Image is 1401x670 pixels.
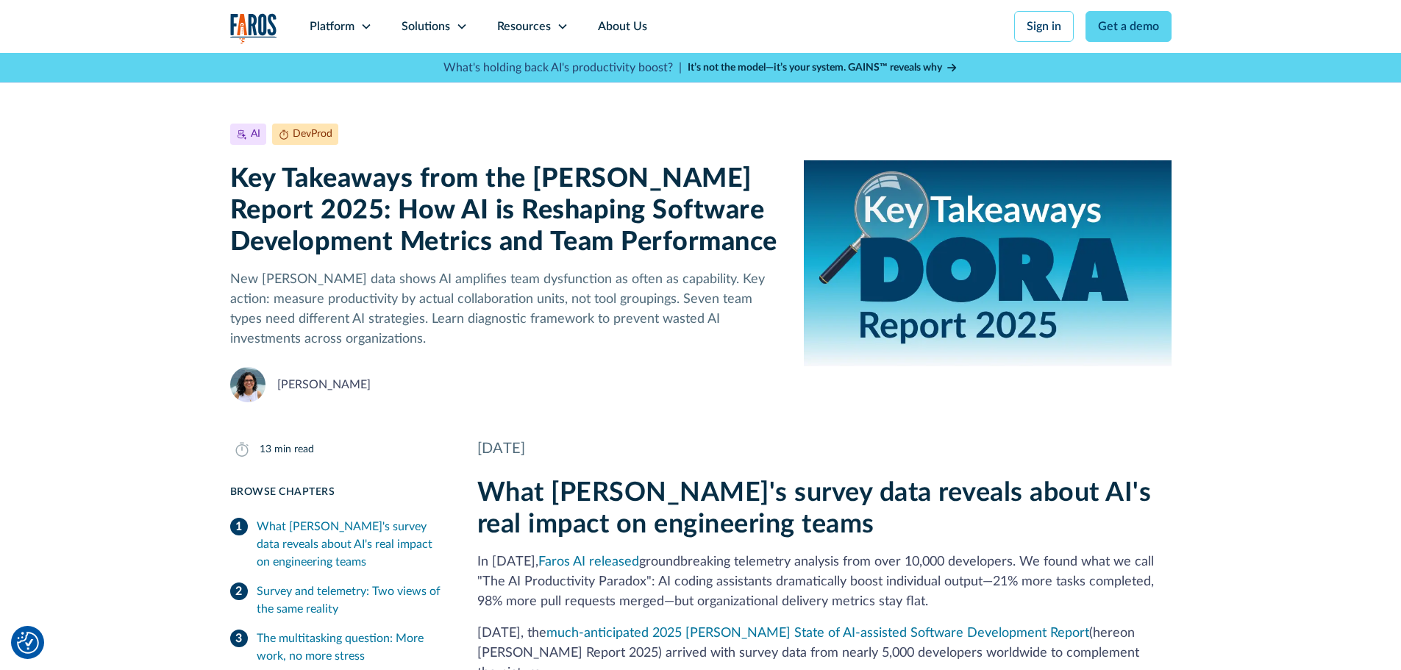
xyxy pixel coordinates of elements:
div: [PERSON_NAME] [277,376,371,393]
button: Cookie Settings [17,632,39,654]
div: The multitasking question: More work, no more stress [257,630,442,665]
img: Logo of the analytics and reporting company Faros. [230,13,277,43]
div: Platform [310,18,354,35]
div: 13 [260,442,271,457]
a: What [PERSON_NAME]'s survey data reveals about AI's real impact on engineering teams [230,512,442,577]
img: Naomi Lurie [230,367,265,402]
div: DevProd [293,126,332,142]
div: Solutions [402,18,450,35]
div: Survey and telemetry: Two views of the same reality [257,582,442,618]
strong: It’s not the model—it’s your system. GAINS™ reveals why [688,63,942,73]
a: Sign in [1014,11,1074,42]
a: Survey and telemetry: Two views of the same reality [230,577,442,624]
div: [DATE] [477,438,1172,460]
div: What [PERSON_NAME]'s survey data reveals about AI's real impact on engineering teams [257,518,442,571]
img: Key takeaways from the DORA Report 2025 [804,124,1171,402]
p: In [DATE], groundbreaking telemetry analysis from over 10,000 developers. We found what we call "... [477,552,1172,612]
p: What's holding back AI's productivity boost? | [443,59,682,76]
div: Browse Chapters [230,485,442,500]
a: It’s not the model—it’s your system. GAINS™ reveals why [688,60,958,76]
div: min read [274,442,314,457]
a: much-anticipated 2025 [PERSON_NAME] State of AI-assisted Software Development Report [546,627,1089,640]
a: Faros AI released [538,555,639,569]
div: Resources [497,18,551,35]
img: Revisit consent button [17,632,39,654]
a: Get a demo [1085,11,1172,42]
a: home [230,13,277,43]
div: AI [251,126,260,142]
h2: What [PERSON_NAME]'s survey data reveals about AI's real impact on engineering teams [477,477,1172,541]
h1: Key Takeaways from the [PERSON_NAME] Report 2025: How AI is Reshaping Software Development Metric... [230,163,781,259]
p: New [PERSON_NAME] data shows AI amplifies team dysfunction as often as capability. Key action: me... [230,270,781,349]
